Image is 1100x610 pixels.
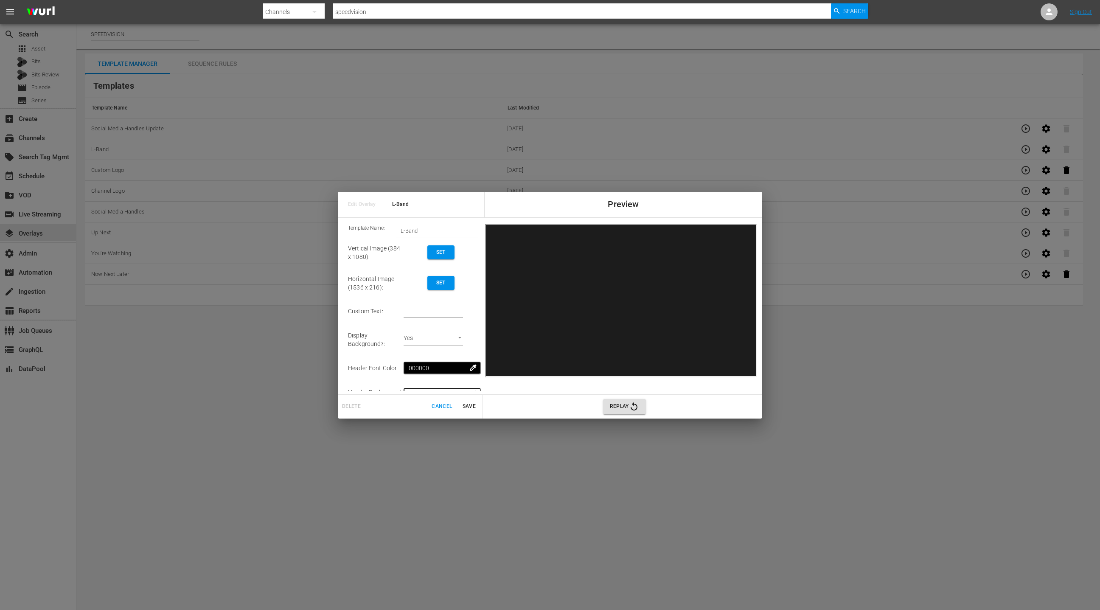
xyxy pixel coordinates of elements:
[843,3,866,19] span: Search
[392,200,487,209] span: L-Band
[432,402,452,411] span: Cancel
[469,363,477,372] span: colorize
[348,200,379,209] span: Edit Overlay
[20,2,61,22] img: ans4CAIJ8jUAAAAAAAAAAAAAAAAAAAAAAAAgQb4GAAAAAAAAAAAAAAAAAAAAAAAAJMjXAAAAAAAAAAAAAAAAAAAAAAAAgAT5G...
[428,399,455,413] button: Cancel
[348,225,385,237] span: Template Name:
[404,333,463,346] div: Yes
[603,399,646,414] button: Replay
[427,276,455,290] button: Set
[469,390,477,398] span: colorize
[608,200,639,209] span: Preview
[610,402,639,412] span: Replay
[338,402,365,409] span: Can't delete template because it's used in 1 rule
[348,237,404,268] td: Vertical Image (384 x 1080) :
[434,278,448,287] span: Set
[455,399,483,413] button: Save
[348,355,404,381] td: Header Font Color
[5,7,15,17] span: menu
[348,381,404,412] td: Header Background Color
[1070,8,1092,15] a: Sign Out
[434,248,448,257] span: Set
[348,298,404,325] td: Custom Text :
[348,268,404,298] td: Horizontal Image (1536 x 216) :
[348,324,404,355] td: Display Background? :
[427,245,455,259] button: Set
[459,402,479,411] span: Save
